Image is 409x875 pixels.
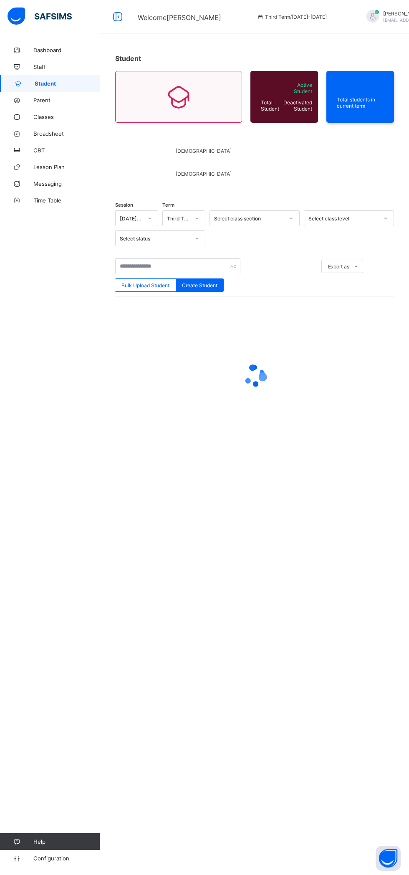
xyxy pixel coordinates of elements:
[33,114,100,120] span: Classes
[176,148,232,154] span: [DEMOGRAPHIC_DATA]
[283,82,312,94] span: Active Student
[8,8,72,25] img: safsims
[259,97,281,114] div: Total Student
[33,147,100,154] span: CBT
[115,54,141,63] span: Student
[214,215,284,222] div: Select class section
[308,215,379,222] div: Select class level
[376,846,401,871] button: Open asap
[337,96,384,109] span: Total students in current term
[33,164,100,170] span: Lesson Plan
[167,215,190,222] div: Third Term
[257,14,327,20] span: session/term information
[33,130,100,137] span: Broadsheet
[328,263,349,270] span: Export as
[162,202,174,208] span: Term
[176,171,232,177] span: [DEMOGRAPHIC_DATA]
[33,97,100,104] span: Parent
[283,99,312,112] span: Deactivated Student
[33,63,100,70] span: Staff
[35,80,100,87] span: Student
[33,180,100,187] span: Messaging
[182,282,217,288] span: Create Student
[33,838,100,845] span: Help
[115,202,133,208] span: Session
[121,282,169,288] span: Bulk Upload Student
[138,13,221,22] span: Welcome [PERSON_NAME]
[120,215,143,222] div: [DATE]-[DATE]
[120,235,190,242] div: Select status
[33,197,100,204] span: Time Table
[33,855,100,862] span: Configuration
[33,47,100,53] span: Dashboard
